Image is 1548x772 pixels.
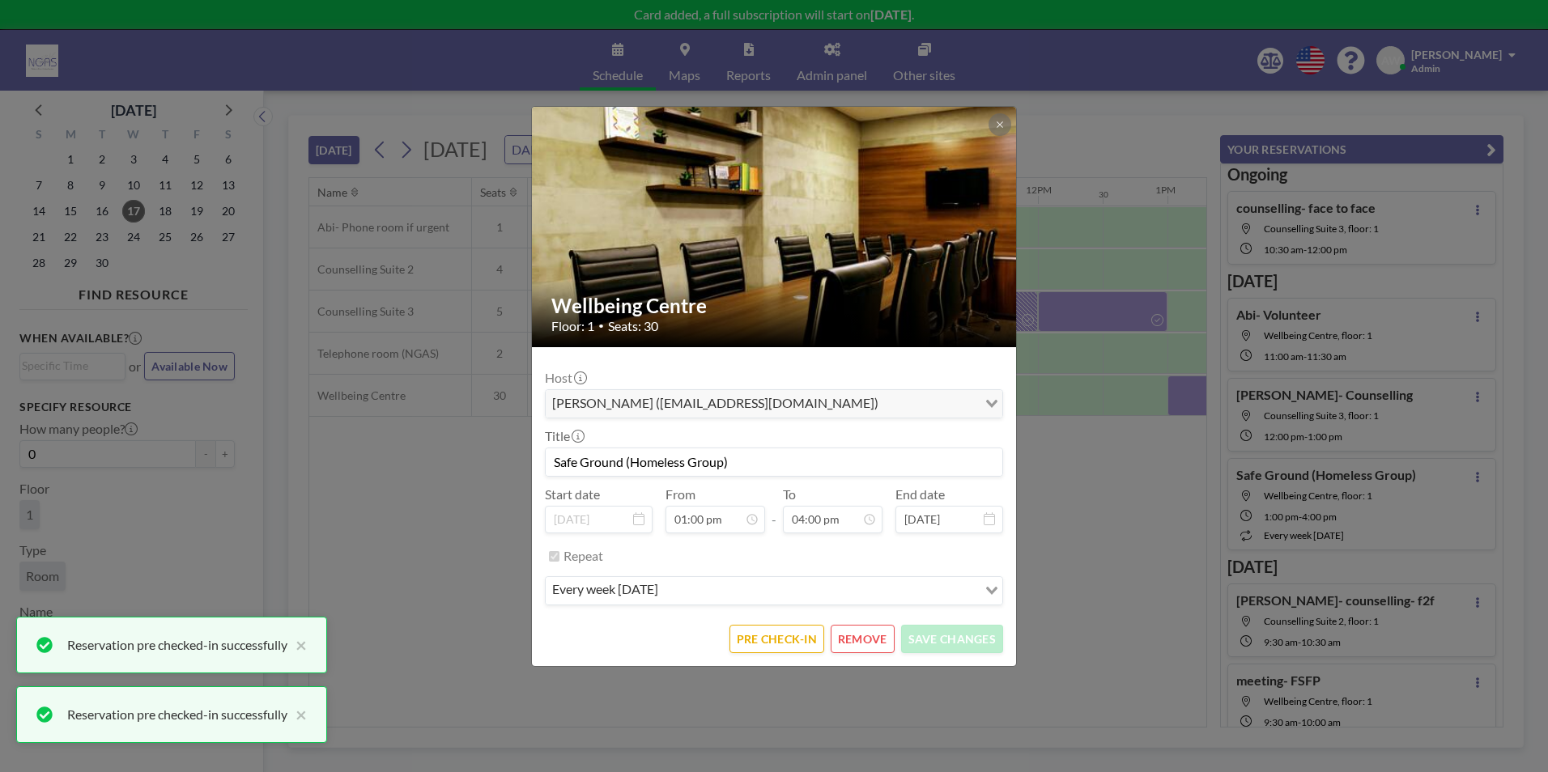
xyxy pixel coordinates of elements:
[287,635,307,655] button: close
[532,65,1018,388] img: 537.jpg
[549,393,882,414] span: [PERSON_NAME] ([EMAIL_ADDRESS][DOMAIN_NAME])
[663,580,976,601] input: Search for option
[546,390,1002,418] div: Search for option
[551,318,594,334] span: Floor: 1
[545,428,583,444] label: Title
[772,492,776,528] span: -
[901,625,1003,653] button: SAVE CHANGES
[551,294,998,318] h2: Wellbeing Centre
[783,486,796,503] label: To
[895,486,945,503] label: End date
[729,625,824,653] button: PRE CHECK-IN
[287,705,307,724] button: close
[67,705,287,724] div: Reservation pre checked-in successfully
[563,548,603,564] label: Repeat
[546,577,1002,604] div: Search for option
[608,318,658,334] span: Seats: 30
[545,486,600,503] label: Start date
[598,320,604,332] span: •
[546,448,1002,476] input: (No title)
[545,370,585,386] label: Host
[883,393,976,414] input: Search for option
[67,635,287,655] div: Reservation pre checked-in successfully
[831,625,895,653] button: REMOVE
[666,486,695,503] label: From
[549,580,661,601] span: every week [DATE]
